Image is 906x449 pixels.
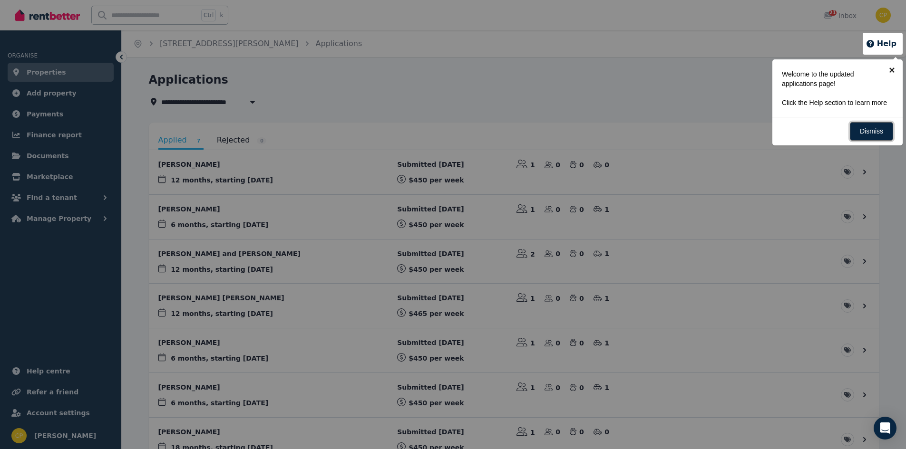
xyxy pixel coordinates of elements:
button: Help [866,38,896,49]
p: Welcome to the updated applications page! [782,69,887,88]
a: Dismiss [850,122,893,141]
div: Open Intercom Messenger [874,417,896,439]
a: × [881,59,903,81]
p: Click the Help section to learn more [782,98,887,107]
